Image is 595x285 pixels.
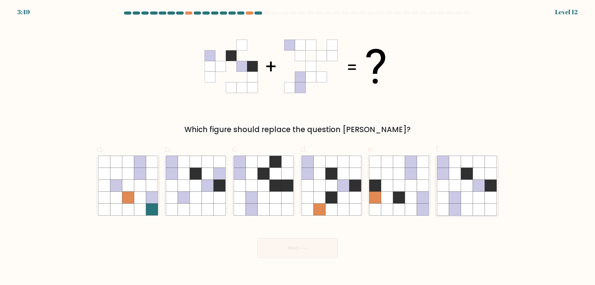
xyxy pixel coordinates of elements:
div: 3:49 [17,7,30,17]
span: c. [232,143,239,155]
span: e. [368,143,375,155]
span: f. [435,143,440,155]
span: a. [97,143,104,155]
span: d. [300,143,307,155]
button: Next [257,238,338,258]
div: Level 12 [555,7,578,17]
div: Which figure should replace the question [PERSON_NAME]? [100,124,495,135]
span: b. [165,143,172,155]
